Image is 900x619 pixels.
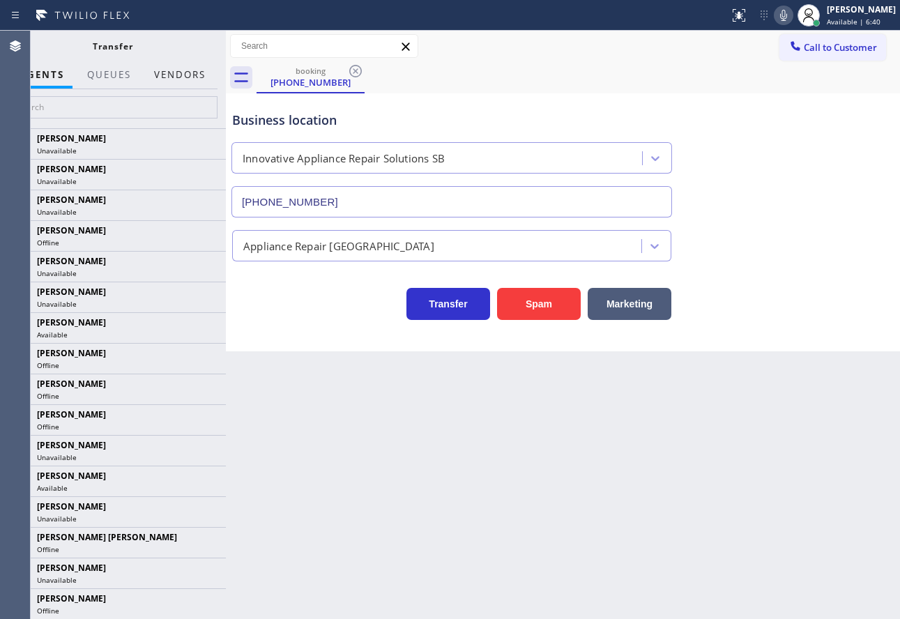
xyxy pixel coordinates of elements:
button: Marketing [588,288,671,320]
span: Unavailable [37,452,77,462]
div: (805) 448-2812 [258,62,363,92]
span: Offline [37,606,59,616]
span: QUEUES [87,68,131,81]
button: Call to Customer [779,34,886,61]
span: [PERSON_NAME] [37,316,106,328]
span: Unavailable [37,299,77,309]
span: Unavailable [37,146,77,155]
button: Transfer [406,288,490,320]
span: [PERSON_NAME] [PERSON_NAME] [37,531,177,543]
span: Unavailable [37,514,77,524]
span: AGENTS [20,68,64,81]
span: Offline [37,544,59,554]
span: Offline [37,360,59,370]
span: [PERSON_NAME] [37,132,106,144]
input: Search [8,96,218,119]
span: [PERSON_NAME] [37,347,106,359]
span: [PERSON_NAME] [37,163,106,175]
div: [PHONE_NUMBER] [258,76,363,89]
span: Offline [37,391,59,401]
span: [PERSON_NAME] [37,194,106,206]
span: Unavailable [37,268,77,278]
span: Call to Customer [804,41,877,54]
div: [PERSON_NAME] [827,3,896,15]
span: [PERSON_NAME] [37,224,106,236]
span: [PERSON_NAME] [37,286,106,298]
div: Business location [232,111,671,130]
input: Phone Number [231,186,672,217]
input: Search [231,35,418,57]
button: QUEUES [79,61,139,89]
button: Vendors [146,61,214,89]
span: Available [37,483,68,493]
button: Mute [774,6,793,25]
span: [PERSON_NAME] [37,562,106,574]
div: booking [258,66,363,76]
span: Unavailable [37,575,77,585]
button: AGENTS [11,61,73,89]
span: Unavailable [37,207,77,217]
span: [PERSON_NAME] [37,500,106,512]
span: [PERSON_NAME] [37,593,106,604]
span: Offline [37,238,59,247]
div: Innovative Appliance Repair Solutions SB [243,151,445,167]
span: [PERSON_NAME] [37,408,106,420]
span: [PERSON_NAME] [37,378,106,390]
span: Offline [37,422,59,431]
div: Appliance Repair [GEOGRAPHIC_DATA] [243,238,434,254]
span: Available | 6:40 [827,17,880,26]
span: [PERSON_NAME] [37,255,106,267]
button: Spam [497,288,581,320]
span: [PERSON_NAME] [37,439,106,451]
span: Transfer [93,40,133,52]
span: Available [37,330,68,339]
span: Unavailable [37,176,77,186]
span: [PERSON_NAME] [37,470,106,482]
